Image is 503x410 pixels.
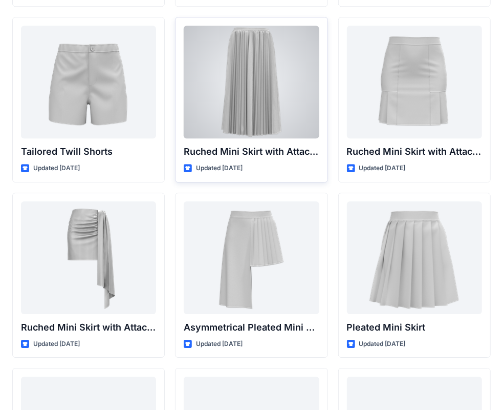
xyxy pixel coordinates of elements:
[21,145,156,159] p: Tailored Twill Shorts
[347,320,482,335] p: Pleated Mini Skirt
[21,320,156,335] p: Ruched Mini Skirt with Attached Draped Panel
[347,26,482,138] a: Ruched Mini Skirt with Attached Draped Panel
[196,163,243,174] p: Updated [DATE]
[33,163,80,174] p: Updated [DATE]
[347,145,482,159] p: Ruched Mini Skirt with Attached Draped Panel
[33,339,80,350] p: Updated [DATE]
[21,26,156,138] a: Tailored Twill Shorts
[347,201,482,314] a: Pleated Mini Skirt
[21,201,156,314] a: Ruched Mini Skirt with Attached Draped Panel
[359,163,406,174] p: Updated [DATE]
[359,339,406,350] p: Updated [DATE]
[184,26,319,138] a: Ruched Mini Skirt with Attached Draped Panel
[184,145,319,159] p: Ruched Mini Skirt with Attached Draped Panel
[196,339,243,350] p: Updated [DATE]
[184,201,319,314] a: Asymmetrical Pleated Mini Skirt with Drape
[184,320,319,335] p: Asymmetrical Pleated Mini Skirt with Drape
